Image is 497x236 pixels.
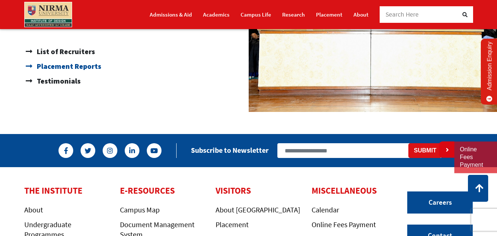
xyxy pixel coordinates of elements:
[150,8,192,21] a: Admissions & Aid
[460,146,491,169] a: Online Fees Payment
[312,220,376,229] a: Online Fees Payment
[386,10,419,18] span: Search Here
[24,2,72,27] img: main_logo
[35,44,95,59] span: List of Recruiters
[26,44,245,59] a: List of Recruiters
[24,205,43,214] a: About
[407,191,473,214] a: Careers
[191,146,269,155] h2: Subscribe to Newsletter
[35,59,101,74] span: Placement Reports
[26,59,245,74] a: Placement Reports
[241,8,271,21] a: Campus Life
[216,220,249,229] a: Placement
[26,74,245,88] a: Testimonials
[312,205,339,214] a: Calendar
[316,8,342,21] a: Placement
[120,205,160,214] a: Campus Map
[203,8,230,21] a: Academics
[354,8,369,21] a: About
[216,205,300,214] a: About [GEOGRAPHIC_DATA]
[408,143,442,158] button: Submit
[35,74,81,88] span: Testimonials
[282,8,305,21] a: Research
